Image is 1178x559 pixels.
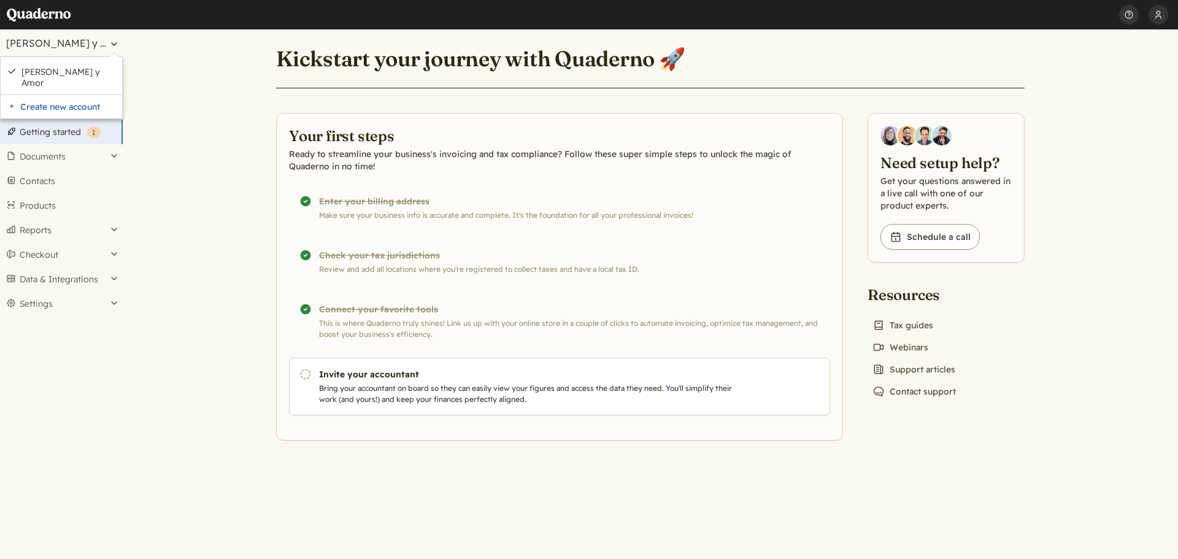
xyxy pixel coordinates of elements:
[21,66,116,88] a: [PERSON_NAME] y Amor
[880,153,1012,172] h2: Need setup help?
[868,383,961,400] a: Contact support
[868,317,938,334] a: Tax guides
[868,361,960,378] a: Support articles
[319,383,737,405] p: Bring your accountant on board so they can easily view your figures and access the data they need...
[880,126,900,145] img: Diana Carrasco, Account Executive at Quaderno
[868,285,961,304] h2: Resources
[880,224,980,250] a: Schedule a call
[898,126,917,145] img: Jairo Fumero, Account Executive at Quaderno
[319,368,737,380] h3: Invite your accountant
[1,95,122,118] a: Create new account
[932,126,952,145] img: Javier Rubio, DevRel at Quaderno
[276,45,685,72] h1: Kickstart your journey with Quaderno 🚀
[92,128,96,137] span: 1
[868,339,933,356] a: Webinars
[289,358,830,415] a: Invite your accountant Bring your accountant on board so they can easily view your figures and ac...
[289,126,830,145] h2: Your first steps
[289,148,830,172] p: Ready to streamline your business's invoicing and tax compliance? Follow these super simple steps...
[880,175,1012,212] p: Get your questions answered in a live call with one of our product experts.
[915,126,934,145] img: Ivo Oltmans, Business Developer at Quaderno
